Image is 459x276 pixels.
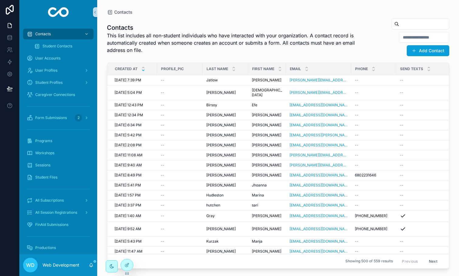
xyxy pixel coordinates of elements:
span: [PERSON_NAME] [206,133,236,138]
a: -- [400,143,447,148]
span: Contacts [35,32,51,36]
span: -- [161,203,164,208]
a: [DATE] 5:43 PM [115,239,153,244]
a: 6802231646 [355,173,392,178]
a: -- [355,78,392,83]
span: -- [355,133,358,138]
a: [PERSON_NAME] [252,153,282,158]
span: Profile_pic [161,66,184,71]
a: Kurzak [206,239,245,244]
a: -- [400,249,447,254]
a: [EMAIL_ADDRESS][DOMAIN_NAME] [289,103,348,107]
a: [EMAIL_ADDRESS][DOMAIN_NAME] [289,227,348,231]
a: [EMAIL_ADDRESS][DOMAIN_NAME] [289,239,348,244]
button: Next [425,257,442,266]
a: -- [355,183,392,188]
a: User Accounts [23,53,94,64]
span: -- [400,163,403,168]
span: -- [161,183,164,188]
span: -- [400,133,403,138]
a: -- [355,143,392,148]
span: Workshops [35,151,54,155]
a: [EMAIL_ADDRESS][DOMAIN_NAME] [289,173,348,178]
a: [DATE] 2:08 PM [115,143,153,148]
a: Manja [252,239,282,244]
span: -- [400,103,403,107]
a: -- [161,213,199,218]
span: [PERSON_NAME] [206,90,236,95]
span: [PERSON_NAME] [206,249,236,254]
span: -- [355,143,358,148]
span: [PERSON_NAME] [252,113,281,118]
a: [DATE] 7:39 PM [115,78,153,83]
a: -- [355,123,392,128]
a: [PERSON_NAME] [206,227,245,231]
a: -- [400,173,447,178]
a: [PERSON_NAME][EMAIL_ADDRESS][DOMAIN_NAME] [289,90,348,95]
span: Birsoy [206,103,217,107]
a: -- [355,103,392,107]
a: [PERSON_NAME] [252,227,282,231]
a: [PERSON_NAME] [206,183,245,188]
span: [PERSON_NAME] [252,227,281,231]
a: Productions [23,242,94,253]
a: -- [161,203,199,208]
button: Add Contact [407,45,449,56]
a: [PERSON_NAME][EMAIL_ADDRESS][PERSON_NAME][DOMAIN_NAME] [289,78,348,83]
a: -- [400,90,447,95]
span: Gray [206,213,215,218]
a: [DATE] 5:42 PM [115,133,153,138]
a: [EMAIL_ADDRESS][DOMAIN_NAME] [289,113,348,118]
span: [DEMOGRAPHIC_DATA] [252,88,282,97]
a: [EMAIL_ADDRESS][DOMAIN_NAME] [289,249,348,254]
span: [DATE] 1:57 PM [115,193,141,198]
a: -- [400,203,447,208]
a: -- [161,183,199,188]
span: -- [161,103,164,107]
span: All Subscriptions [35,198,64,203]
span: -- [355,239,358,244]
a: [PERSON_NAME] [206,123,245,128]
a: -- [161,153,199,158]
span: [PERSON_NAME] [206,113,236,118]
a: [EMAIL_ADDRESS][DOMAIN_NAME] [289,123,348,128]
span: -- [161,78,164,83]
span: -- [355,193,358,198]
span: [DATE] 6:34 PM [115,123,142,128]
span: -- [161,193,164,198]
span: [PERSON_NAME] [206,163,236,168]
span: -- [161,213,164,218]
a: [PERSON_NAME] [206,113,245,118]
span: WD [26,261,35,269]
a: -- [400,193,447,198]
a: Workshops [23,148,94,158]
span: Hudleston [206,193,224,198]
span: -- [161,227,164,231]
a: [DATE] 3:37 PM [115,203,153,208]
a: [PERSON_NAME] [206,153,245,158]
span: [DATE] 11:47 AM [115,249,142,254]
span: [DATE] 9:52 AM [115,227,141,231]
a: -- [161,113,199,118]
a: [DATE] 8:49 PM [115,173,153,178]
span: -- [400,193,403,198]
span: -- [400,153,403,158]
a: [PERSON_NAME] [206,133,245,138]
span: Form Submissions [35,115,67,120]
a: Student Profiles [23,77,94,88]
a: -- [400,163,447,168]
a: [EMAIL_ADDRESS][PERSON_NAME][DOMAIN_NAME] [289,133,348,138]
a: [DATE] 5:41 PM [115,183,153,188]
span: User Profiles [35,68,57,73]
a: [EMAIL_ADDRESS][DOMAIN_NAME] [289,193,348,198]
span: [PERSON_NAME] [252,173,281,178]
a: [PERSON_NAME] [252,123,282,128]
a: [DATE] 9:52 AM [115,227,153,231]
span: [DATE] 9:40 AM [115,163,142,168]
a: Caregiver Connections [23,89,94,100]
a: [DATE] 12:43 PM [115,103,153,107]
span: FinAid Submissions [35,222,68,227]
span: Contacts [114,9,132,15]
span: -- [400,249,403,254]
